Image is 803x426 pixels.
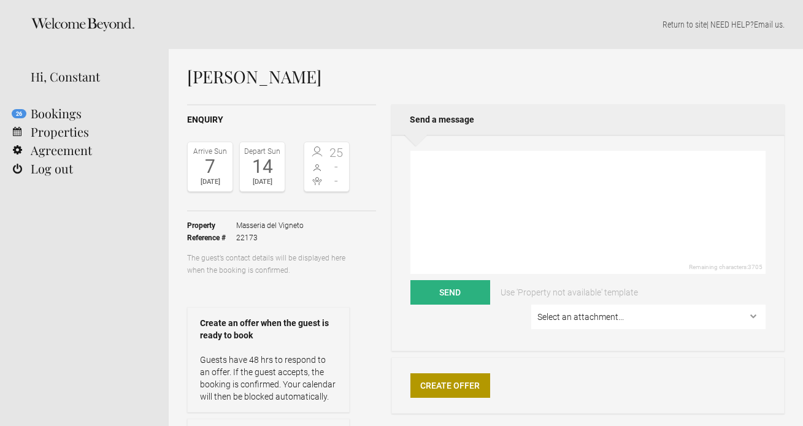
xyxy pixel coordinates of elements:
[191,176,229,188] div: [DATE]
[243,145,282,158] div: Depart Sun
[200,317,337,341] strong: Create an offer when the guest is ready to book
[191,145,229,158] div: Arrive Sun
[410,280,490,305] button: Send
[391,104,785,135] h2: Send a message
[327,175,347,187] span: -
[327,161,347,173] span: -
[236,219,304,232] span: Masseria del Vigneto
[191,158,229,176] div: 7
[187,67,785,86] h1: [PERSON_NAME]
[754,20,783,29] a: Email us
[243,158,282,176] div: 14
[187,113,376,126] h2: Enquiry
[187,18,785,31] p: | NEED HELP? .
[243,176,282,188] div: [DATE]
[12,109,26,118] flynt-notification-badge: 26
[327,146,347,159] span: 25
[200,354,337,403] p: Guests have 48 hrs to respond to an offer. If the guest accepts, the booking is confirmed. Your c...
[187,219,236,232] strong: Property
[187,252,350,276] p: The guest’s contact details will be displayed here when the booking is confirmed.
[410,373,490,398] a: Create Offer
[492,280,647,305] a: Use 'Property not available' template
[31,67,150,86] div: Hi, Constant
[663,20,707,29] a: Return to site
[187,232,236,244] strong: Reference #
[236,232,304,244] span: 22173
